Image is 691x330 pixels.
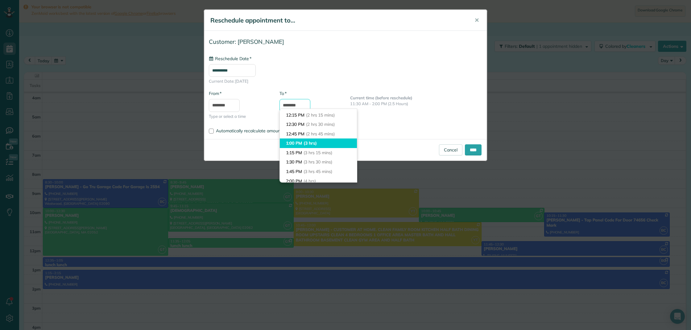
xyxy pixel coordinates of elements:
span: Current Date: [DATE] [209,78,482,84]
li: 12:15 PM [280,110,357,120]
h4: Customer: [PERSON_NAME] [209,39,482,45]
span: (3 hrs 15 mins) [304,150,332,155]
span: (2 hrs 30 mins) [306,122,335,127]
li: 1:15 PM [280,148,357,158]
span: (2 hrs 15 mins) [306,112,335,118]
li: 1:00 PM [280,138,357,148]
span: Type or select a time [209,113,270,119]
a: Cancel [439,144,462,155]
h5: Reschedule appointment to... [210,16,466,25]
span: Automatically recalculate amount owed for this appointment? [216,128,337,134]
b: Current time (before reschedule) [350,95,412,100]
label: To [279,90,287,97]
label: Reschedule Date [209,56,251,62]
span: (3 hrs) [304,140,317,146]
span: (2 hrs 45 mins) [306,131,335,137]
p: 11:30 AM - 2:00 PM (2.5 Hours) [350,101,482,107]
span: (4 hrs) [304,178,316,184]
span: ✕ [474,17,479,24]
li: 1:45 PM [280,167,357,176]
span: (3 hrs 45 mins) [304,169,332,174]
li: 12:30 PM [280,120,357,129]
span: (3 hrs 30 mins) [304,159,332,165]
label: From [209,90,221,97]
li: 2:00 PM [280,176,357,186]
li: 12:45 PM [280,129,357,139]
li: 1:30 PM [280,157,357,167]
